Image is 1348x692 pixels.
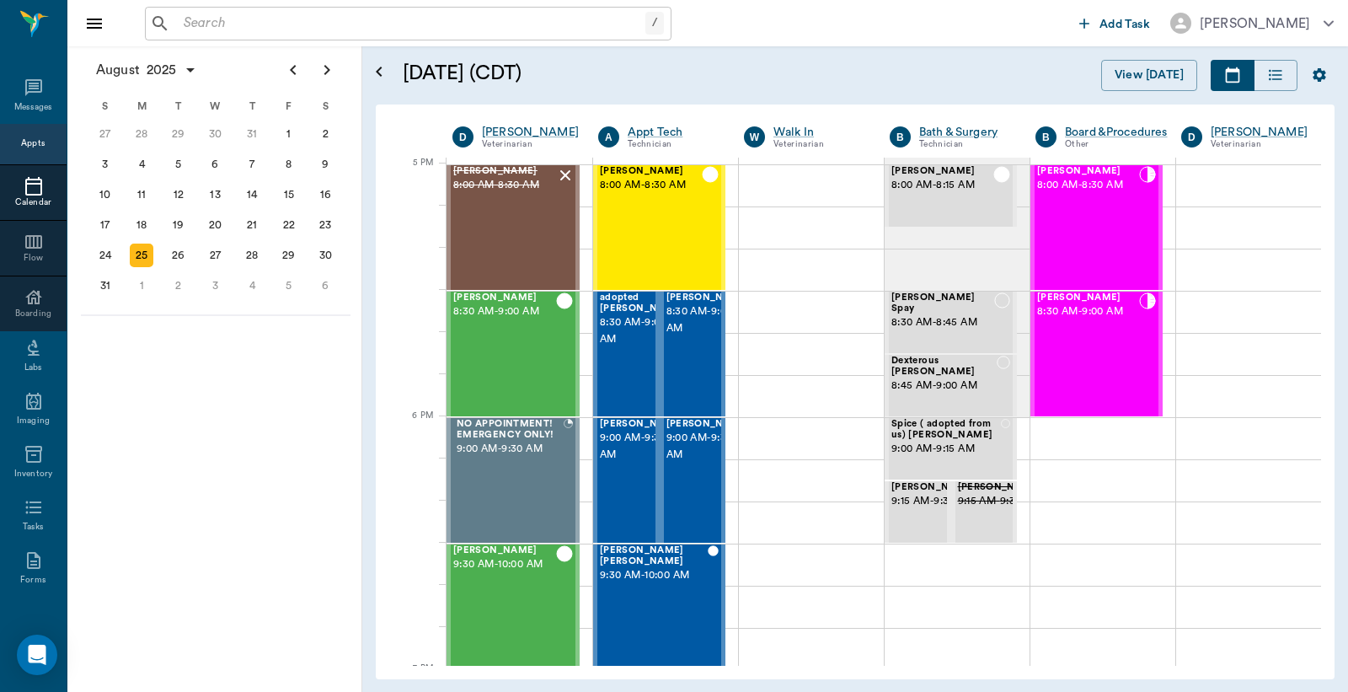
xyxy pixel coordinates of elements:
div: B [1035,126,1056,148]
div: Today, Monday, August 25, 2025 [130,244,153,267]
span: [PERSON_NAME] [PERSON_NAME] [600,545,708,567]
div: 5 PM [389,154,433,196]
div: W [197,94,234,119]
div: D [452,126,473,148]
a: Bath & Surgery [919,124,1010,141]
div: T [160,94,197,119]
div: CHECKED_OUT, 9:30 AM - 10:00 AM [593,544,725,670]
div: Tuesday, August 12, 2025 [167,183,190,207]
span: [PERSON_NAME] [958,482,1042,493]
div: Technician [628,137,719,152]
button: August2025 [88,53,206,87]
span: 8:30 AM - 9:00 AM [453,303,556,320]
div: Tasks [23,521,44,534]
span: 8:45 AM - 9:00 AM [891,378,997,394]
button: Open calendar [369,40,389,105]
div: CHECKED_OUT, 9:00 AM - 9:30 AM [660,417,726,544]
div: Forms [20,574,45,587]
div: Sunday, August 10, 2025 [94,183,117,207]
button: Previous page [276,53,310,87]
span: adopted [PERSON_NAME] [600,292,684,314]
span: Dexterous [PERSON_NAME] [891,356,997,378]
div: Tuesday, August 5, 2025 [167,153,190,176]
div: M [124,94,161,119]
div: Wednesday, September 3, 2025 [204,274,227,298]
div: Monday, August 4, 2025 [130,153,153,176]
div: Veterinarian [1211,137,1308,152]
div: Monday, September 1, 2025 [130,274,153,298]
div: Thursday, August 14, 2025 [240,183,264,207]
div: Monday, July 28, 2025 [130,122,153,146]
div: S [307,94,344,119]
div: Labs [24,362,42,374]
button: Close drawer [78,7,111,40]
div: Saturday, August 30, 2025 [313,244,337,267]
h5: [DATE] (CDT) [403,60,805,87]
div: [PERSON_NAME] [1200,13,1310,34]
div: Wednesday, August 13, 2025 [204,183,227,207]
span: 9:00 AM - 9:30 AM [600,430,684,464]
button: Add Task [1073,8,1157,39]
div: Tuesday, July 29, 2025 [167,122,190,146]
div: B [890,126,911,148]
div: Tuesday, August 26, 2025 [167,244,190,267]
div: Sunday, August 24, 2025 [94,244,117,267]
div: Sunday, August 17, 2025 [94,213,117,237]
div: Tuesday, September 2, 2025 [167,274,190,298]
div: Sunday, August 31, 2025 [94,274,117,298]
div: Open Intercom Messenger [17,635,57,675]
div: Wednesday, August 27, 2025 [204,244,227,267]
span: [PERSON_NAME] [891,166,993,177]
div: Inventory [14,468,52,480]
div: BOOKED, 9:15 AM - 9:30 AM [885,480,951,544]
span: 9:30 AM - 10:00 AM [600,567,708,584]
span: 9:15 AM - 9:30 AM [958,493,1042,510]
div: Friday, August 8, 2025 [277,153,301,176]
span: [PERSON_NAME] [891,482,976,493]
div: CHECKED_IN, 8:30 AM - 9:00 AM [1030,291,1163,417]
div: Imaging [17,415,50,427]
div: Monday, August 11, 2025 [130,183,153,207]
div: Sunday, July 27, 2025 [94,122,117,146]
div: Wednesday, August 20, 2025 [204,213,227,237]
span: Spice ( adopted from us) [PERSON_NAME] [891,419,1001,441]
a: [PERSON_NAME] [1211,124,1308,141]
span: 8:00 AM - 8:30 AM [453,177,556,194]
div: Thursday, September 4, 2025 [240,274,264,298]
div: Thursday, July 31, 2025 [240,122,264,146]
input: Search [177,12,645,35]
span: 8:00 AM - 8:30 AM [600,177,702,194]
div: D [1181,126,1202,148]
div: F [270,94,308,119]
a: Appt Tech [628,124,719,141]
span: 9:00 AM - 9:15 AM [891,441,1001,458]
div: Technician [919,137,1010,152]
span: 8:30 AM - 8:45 AM [891,314,994,331]
div: A [598,126,619,148]
a: [PERSON_NAME] [482,124,579,141]
div: Board &Procedures [1065,124,1168,141]
span: [PERSON_NAME] Spay [891,292,994,314]
div: Wednesday, August 6, 2025 [204,153,227,176]
div: S [87,94,124,119]
button: [PERSON_NAME] [1157,8,1347,39]
div: CANCELED, 9:15 AM - 9:30 AM [951,480,1018,544]
button: Next page [310,53,344,87]
div: / [645,12,664,35]
div: CHECKED_IN, 8:00 AM - 8:30 AM [1030,164,1163,291]
div: NOT_CONFIRMED, 8:45 AM - 9:00 AM [885,354,1017,417]
div: NOT_CONFIRMED, 8:30 AM - 8:45 AM [885,291,1017,354]
span: 8:00 AM - 8:15 AM [891,177,993,194]
div: Friday, August 22, 2025 [277,213,301,237]
div: Veterinarian [773,137,864,152]
span: 8:30 AM - 9:00 AM [666,303,751,337]
button: View [DATE] [1101,60,1197,91]
span: 8:30 AM - 9:00 AM [1037,303,1139,320]
div: Saturday, August 23, 2025 [313,213,337,237]
span: 9:30 AM - 10:00 AM [453,556,556,573]
span: [PERSON_NAME] [1037,292,1139,303]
